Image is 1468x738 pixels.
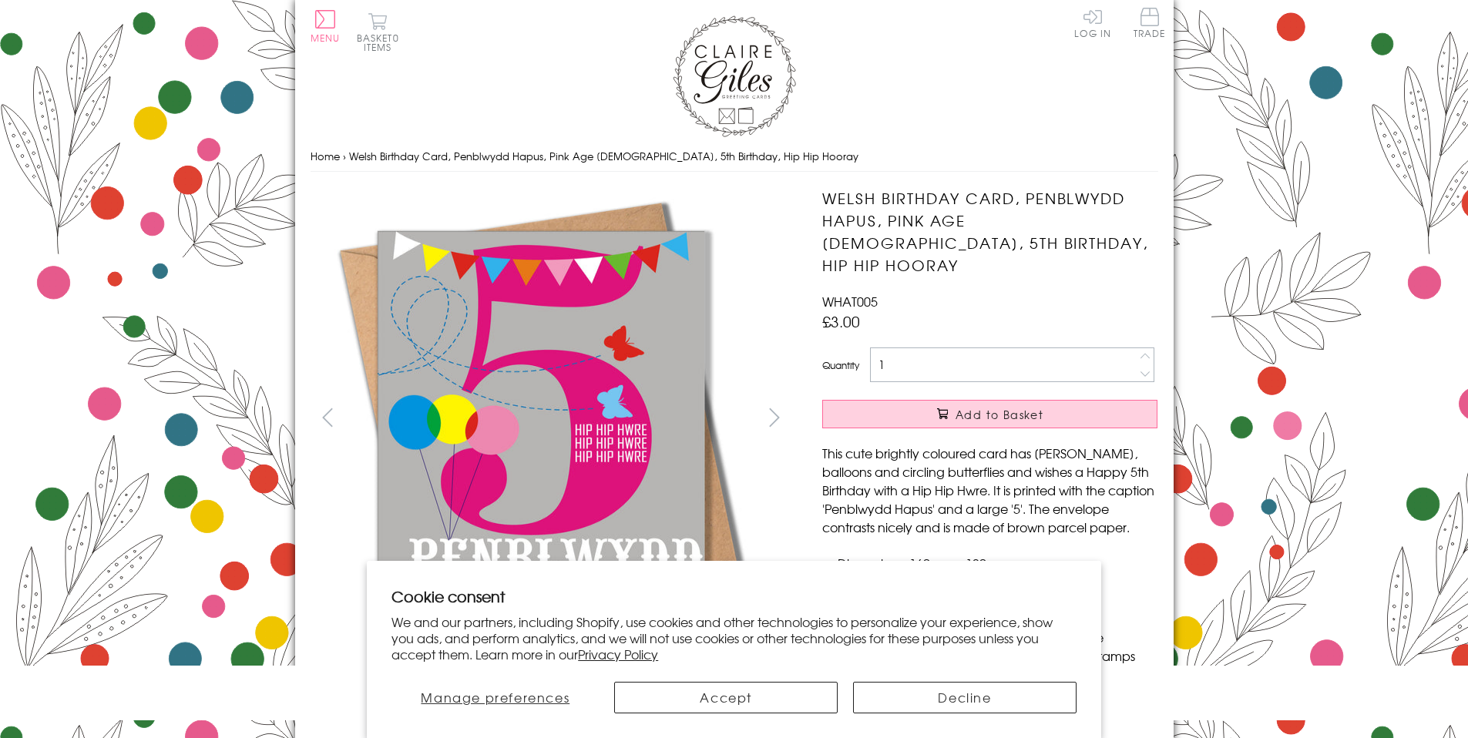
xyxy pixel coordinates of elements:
[822,310,860,332] span: £3.00
[1074,8,1111,38] a: Log In
[311,31,341,45] span: Menu
[311,141,1158,173] nav: breadcrumbs
[822,292,878,310] span: WHAT005
[391,585,1077,607] h2: Cookie consent
[343,149,346,163] span: ›
[311,10,341,42] button: Menu
[1134,8,1166,41] a: Trade
[673,15,796,137] img: Claire Giles Greetings Cards
[421,688,569,706] span: Manage preferences
[956,407,1043,422] span: Add to Basket
[578,645,658,663] a: Privacy Policy
[349,149,858,163] span: Welsh Birthday Card, Penblwydd Hapus, Pink Age [DEMOGRAPHIC_DATA], 5th Birthday, Hip Hip Hooray
[822,400,1157,428] button: Add to Basket
[614,682,838,713] button: Accept
[391,682,599,713] button: Manage preferences
[391,614,1077,662] p: We and our partners, including Shopify, use cookies and other technologies to personalize your ex...
[822,358,859,372] label: Quantity
[311,149,340,163] a: Home
[822,187,1157,276] h1: Welsh Birthday Card, Penblwydd Hapus, Pink Age [DEMOGRAPHIC_DATA], 5th Birthday, Hip Hip Hooray
[1134,8,1166,38] span: Trade
[311,400,345,434] button: prev
[822,444,1157,536] p: This cute brightly coloured card has [PERSON_NAME], balloons and circling butterflies and wishes ...
[838,554,1157,572] li: Dimensions: 160mm x 120mm
[364,31,399,54] span: 0 items
[757,400,791,434] button: next
[853,682,1077,713] button: Decline
[311,187,773,649] img: Welsh Birthday Card, Penblwydd Hapus, Pink Age 5, 5th Birthday, Hip Hip Hooray
[357,12,399,52] button: Basket0 items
